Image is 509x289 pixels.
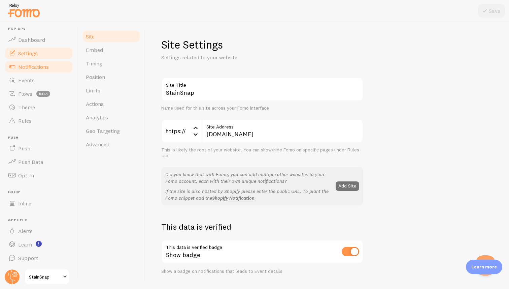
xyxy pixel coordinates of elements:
[4,142,73,155] a: Push
[4,47,73,60] a: Settings
[161,38,363,52] h1: Site Settings
[82,111,141,124] a: Analytics
[18,255,38,261] span: Support
[161,119,202,143] div: https://
[18,228,33,234] span: Alerts
[4,224,73,238] a: Alerts
[86,60,102,67] span: Timing
[161,78,363,89] label: Site Title
[8,190,73,195] span: Inline
[4,251,73,265] a: Support
[18,172,34,179] span: Opt-In
[4,238,73,251] a: Learn
[471,264,497,270] p: Learn more
[7,2,41,19] img: fomo-relay-logo-orange.svg
[4,197,73,210] a: Inline
[161,105,363,111] div: Name used for this site across your Fomo interface
[18,36,45,43] span: Dashboard
[8,218,73,223] span: Get Help
[4,155,73,169] a: Push Data
[4,100,73,114] a: Theme
[82,138,141,151] a: Advanced
[86,47,103,53] span: Embed
[18,158,43,165] span: Push Data
[4,114,73,127] a: Rules
[86,33,95,40] span: Site
[8,27,73,31] span: Pop-ups
[4,60,73,74] a: Notifications
[161,147,363,159] div: This is likely the root of your website. You can show/hide Fomo on specific pages under Rules tab
[18,63,49,70] span: Notifications
[82,97,141,111] a: Actions
[18,200,31,207] span: Inline
[36,91,50,97] span: beta
[161,222,363,232] h2: This data is verified
[165,171,332,184] p: Did you know that with Fomo, you can add multiple other websites to your Fomo account, each with ...
[18,117,32,124] span: Rules
[4,87,73,100] a: Flows beta
[86,127,120,134] span: Geo Targeting
[82,124,141,138] a: Geo Targeting
[8,136,73,140] span: Push
[4,33,73,47] a: Dashboard
[24,269,70,285] a: StainSnap
[212,195,254,201] a: Shopify Notification
[18,90,32,97] span: Flows
[18,77,35,84] span: Events
[82,43,141,57] a: Embed
[475,255,496,276] iframe: Help Scout Beacon - Open
[165,188,332,201] p: If the site is also hosted by Shopify please enter the public URL. To plant the Fomo snippet add the
[86,87,100,94] span: Limits
[86,74,105,80] span: Position
[18,145,30,152] span: Push
[202,119,363,143] input: myhonestcompany.com
[86,100,104,107] span: Actions
[466,260,502,274] div: Learn more
[82,30,141,43] a: Site
[202,119,363,131] label: Site Address
[161,54,323,61] p: Settings related to your website
[86,114,108,121] span: Analytics
[86,141,109,148] span: Advanced
[161,268,363,274] div: Show a badge on notifications that leads to Event details
[82,84,141,97] a: Limits
[82,57,141,70] a: Timing
[18,241,32,248] span: Learn
[36,241,42,247] svg: <p>Watch New Feature Tutorials!</p>
[29,273,61,281] span: StainSnap
[4,169,73,182] a: Opt-In
[18,104,35,111] span: Theme
[161,240,363,264] div: Show badge
[82,70,141,84] a: Position
[4,74,73,87] a: Events
[18,50,38,57] span: Settings
[336,181,359,191] button: Add Site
